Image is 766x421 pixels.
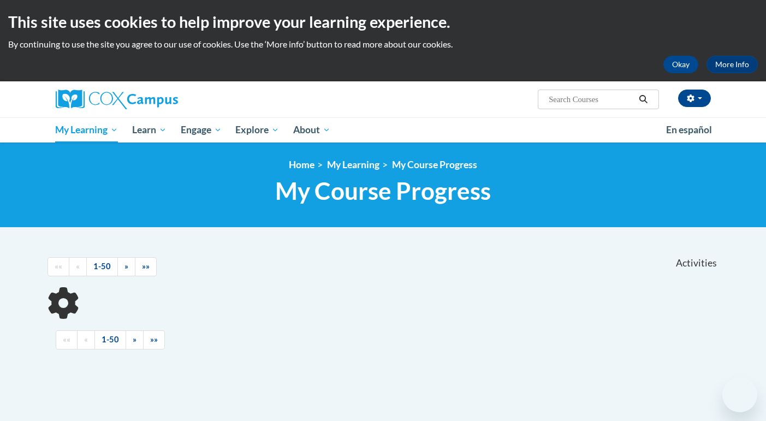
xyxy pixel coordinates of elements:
[676,257,717,269] span: Activities
[124,262,128,271] span: »
[132,123,167,137] span: Learn
[86,257,118,276] a: 1-50
[548,93,635,106] input: Search Courses
[47,257,69,276] a: Begining
[635,93,651,106] button: Search
[39,117,727,143] div: Main menu
[76,262,80,271] span: «
[289,159,314,170] a: Home
[55,123,118,137] span: My Learning
[135,257,157,276] a: End
[706,56,758,73] a: More Info
[77,330,95,349] a: Previous
[392,159,477,170] a: My Course Progress
[8,11,758,33] h2: This site uses cookies to help improve your learning experience.
[84,335,88,344] span: «
[678,90,711,107] button: Account Settings
[125,117,174,143] a: Learn
[142,262,150,271] span: »»
[117,257,135,276] a: Next
[150,335,158,344] span: »»
[56,90,263,109] a: Cox Campus
[94,330,126,349] a: 1-50
[663,56,698,73] button: Okay
[181,123,222,137] span: Engage
[275,176,491,205] span: My Course Progress
[126,330,144,349] a: Next
[228,117,286,143] a: Explore
[56,90,178,109] img: Cox Campus
[235,123,279,137] span: Explore
[55,262,62,271] span: ««
[659,118,719,141] a: En español
[666,124,712,135] span: En español
[143,330,165,349] a: End
[133,335,136,344] span: »
[63,335,70,344] span: ««
[8,38,758,50] p: By continuing to use the site you agree to our use of cookies. Use the ‘More info’ button to read...
[286,117,337,143] a: About
[293,123,330,137] span: About
[69,257,87,276] a: Previous
[56,330,78,349] a: Begining
[327,159,379,170] a: My Learning
[174,117,229,143] a: Engage
[722,377,757,412] iframe: Button to launch messaging window
[49,117,126,143] a: My Learning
